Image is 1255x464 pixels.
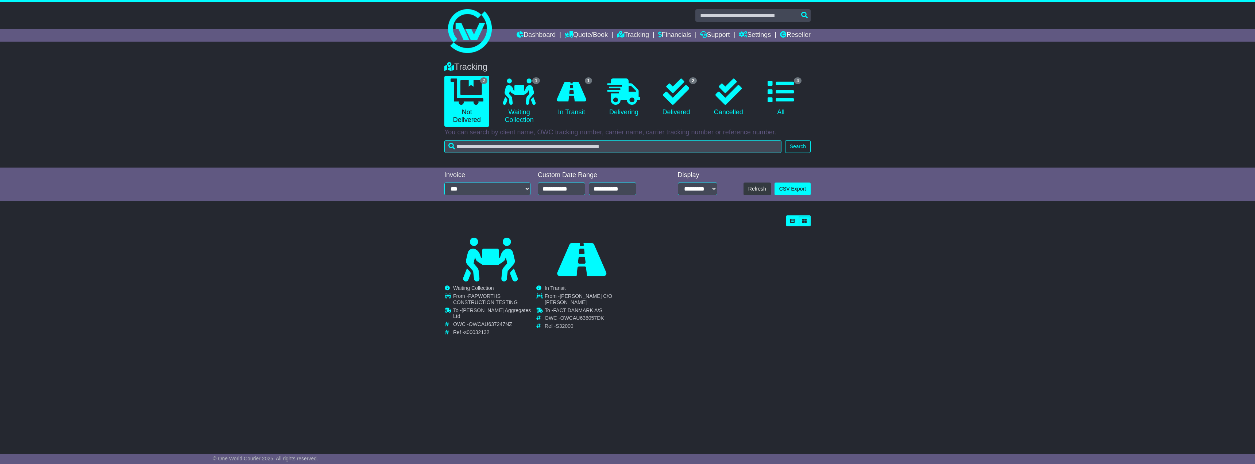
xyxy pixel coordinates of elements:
a: Delivering [601,76,646,119]
span: 2 [480,77,488,84]
span: FACT DANMARK A/S [553,307,602,313]
td: OWC - [453,321,536,329]
a: 2 Delivered [654,76,699,119]
a: 2 Not Delivered [444,76,489,127]
div: Tracking [441,62,814,72]
a: Cancelled [706,76,751,119]
p: You can search by client name, OWC tracking number, carrier name, carrier tracking number or refe... [444,129,811,137]
a: Settings [739,29,771,42]
a: 4 All [758,76,803,119]
div: Custom Date Range [538,171,655,179]
button: Refresh [744,183,771,195]
a: Reseller [780,29,811,42]
div: Invoice [444,171,530,179]
td: Ref - [453,329,536,335]
a: Quote/Book [565,29,608,42]
span: S32000 [556,323,573,329]
span: 1 [532,77,540,84]
span: 4 [794,77,802,84]
span: [PERSON_NAME] C/O [PERSON_NAME] [545,293,612,305]
span: s00032132 [464,329,489,335]
a: Support [700,29,730,42]
span: 2 [689,77,697,84]
span: Waiting Collection [453,285,494,291]
span: © One World Courier 2025. All rights reserved. [213,456,318,461]
span: In Transit [545,285,566,291]
td: To - [545,307,627,315]
a: Financials [658,29,691,42]
a: 1 Waiting Collection [497,76,541,127]
a: 1 In Transit [549,76,594,119]
td: Ref - [545,323,627,329]
span: OWCAU637247NZ [469,321,512,327]
span: OWCAU636057DK [560,315,604,321]
a: Dashboard [517,29,556,42]
a: CSV Export [775,183,811,195]
td: To - [453,307,536,322]
span: PAPWORTHS CONSTRUCTION TESTING [453,293,518,305]
div: Display [678,171,717,179]
span: [PERSON_NAME] Aggregates Ltd [453,307,531,319]
td: From - [545,293,627,307]
button: Search [785,140,811,153]
td: From - [453,293,536,307]
span: 1 [585,77,592,84]
td: OWC - [545,315,627,323]
a: Tracking [617,29,649,42]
